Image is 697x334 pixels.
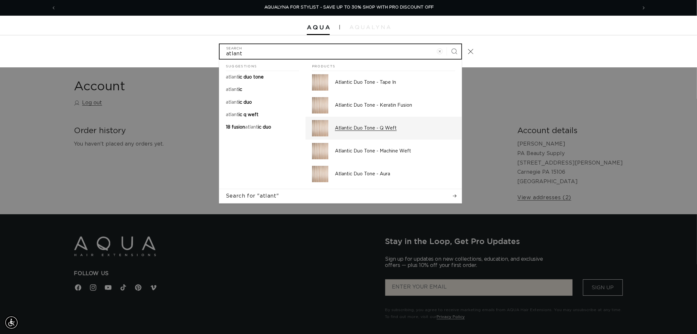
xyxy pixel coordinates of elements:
img: aqualyna.com [350,25,390,29]
img: Aqua Hair Extensions [307,25,330,30]
img: Atlantic Duo Tone - Aura [312,166,328,182]
button: Next announcement [637,2,651,14]
input: Search [220,44,461,59]
p: atlantic [226,87,242,93]
p: atlantic duo [226,99,252,105]
mark: atlant [226,87,239,92]
button: Close [463,44,478,59]
a: Atlantic Duo Tone - Tape In [306,71,462,94]
h2: Suggestions [226,60,299,71]
h2: Products [312,60,455,71]
span: ic duo [258,125,271,130]
span: AQUALYNA FOR STYLIST - SAVE UP TO 30% SHOP WITH PRO DISCOUNT OFF [264,5,434,9]
button: Clear search term [433,44,447,59]
a: atlantic q weft [219,109,306,121]
a: Atlantic Duo Tone - Aura [306,163,462,185]
a: atlantic duo tone [219,71,306,83]
mark: atlant [226,113,239,117]
img: Atlantic Duo Tone - Q Weft [312,120,328,136]
span: ic q weft [239,113,258,117]
a: Atlantic Duo Tone - Q Weft [306,117,462,140]
p: Atlantic Duo Tone - Tape In [335,79,455,85]
p: Atlantic Duo Tone - Q Weft [335,125,455,131]
a: atlantic duo [219,96,306,109]
p: Atlantic Duo Tone - Machine Weft [335,148,455,154]
iframe: Chat Widget [606,263,697,334]
a: Atlantic Duo Tone - Keratin Fusion [306,94,462,117]
p: atlantic q weft [226,112,258,118]
a: Atlantic Duo Tone - Machine Weft [306,140,462,163]
img: Atlantic Duo Tone - Tape In [312,74,328,91]
span: Search for "atlant" [226,192,279,200]
mark: atlant [245,125,258,130]
p: 18 fusion atlantic duo [226,124,271,130]
span: ic [239,87,242,92]
p: Atlantic Duo Tone - Keratin Fusion [335,102,455,108]
a: atlantic [219,83,306,96]
p: atlantic duo tone [226,74,264,80]
a: 18 fusion atlantic duo [219,121,306,133]
span: 18 fusion [226,125,245,130]
div: Accessibility Menu [4,315,19,330]
p: Atlantic Duo Tone - Aura [335,171,455,177]
button: Previous announcement [46,2,61,14]
img: Atlantic Duo Tone - Machine Weft [312,143,328,159]
button: Search [447,44,461,59]
span: ic duo [239,100,252,105]
mark: atlant [226,100,239,105]
span: ic duo tone [239,75,264,79]
img: Atlantic Duo Tone - Keratin Fusion [312,97,328,114]
mark: atlant [226,75,239,79]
